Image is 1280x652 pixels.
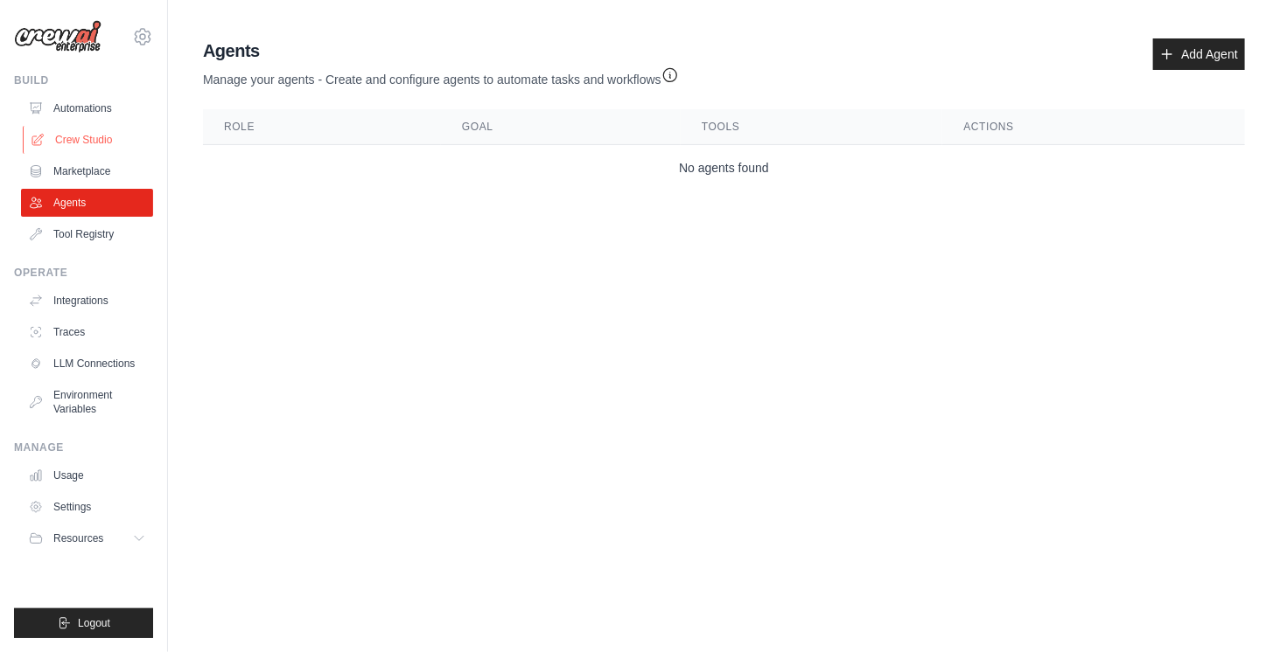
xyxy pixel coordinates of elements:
[441,109,681,145] th: Goal
[203,63,679,88] p: Manage your agents - Create and configure agents to automate tasks and workflows
[21,318,153,346] a: Traces
[14,608,153,638] button: Logout
[203,38,679,63] h2: Agents
[203,145,1245,191] td: No agents found
[21,189,153,217] a: Agents
[14,20,101,53] img: Logo
[681,109,942,145] th: Tools
[21,94,153,122] a: Automations
[23,126,155,154] a: Crew Studio
[21,287,153,315] a: Integrations
[21,381,153,423] a: Environment Variables
[21,461,153,489] a: Usage
[21,157,153,185] a: Marketplace
[14,440,153,454] div: Manage
[21,220,153,248] a: Tool Registry
[21,350,153,378] a: LLM Connections
[78,616,110,630] span: Logout
[21,524,153,552] button: Resources
[942,109,1245,145] th: Actions
[14,73,153,87] div: Build
[203,109,441,145] th: Role
[14,266,153,280] div: Operate
[53,531,103,545] span: Resources
[1153,38,1245,70] a: Add Agent
[21,493,153,521] a: Settings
